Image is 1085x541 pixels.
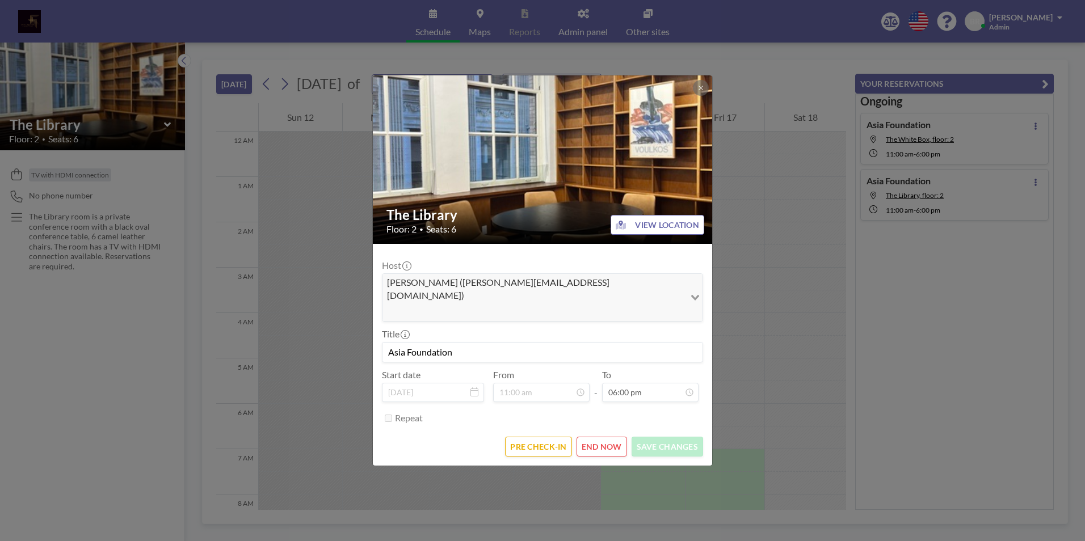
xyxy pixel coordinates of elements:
span: Floor: 2 [386,223,417,235]
button: SAVE CHANGES [632,437,703,457]
span: • [419,225,423,234]
label: Repeat [395,412,423,424]
label: To [602,369,611,381]
label: From [493,369,514,381]
button: PRE CHECK-IN [505,437,571,457]
span: - [594,373,598,398]
button: VIEW LOCATION [611,215,704,235]
h2: The Library [386,206,700,223]
input: Search for option [384,304,684,319]
input: (No title) [382,343,703,362]
button: END NOW [577,437,627,457]
span: Seats: 6 [426,223,456,235]
label: Title [382,328,409,340]
span: [PERSON_NAME] ([PERSON_NAME][EMAIL_ADDRESS][DOMAIN_NAME]) [385,276,683,302]
label: Host [382,260,410,271]
label: Start date [382,369,420,381]
div: Search for option [382,274,703,321]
